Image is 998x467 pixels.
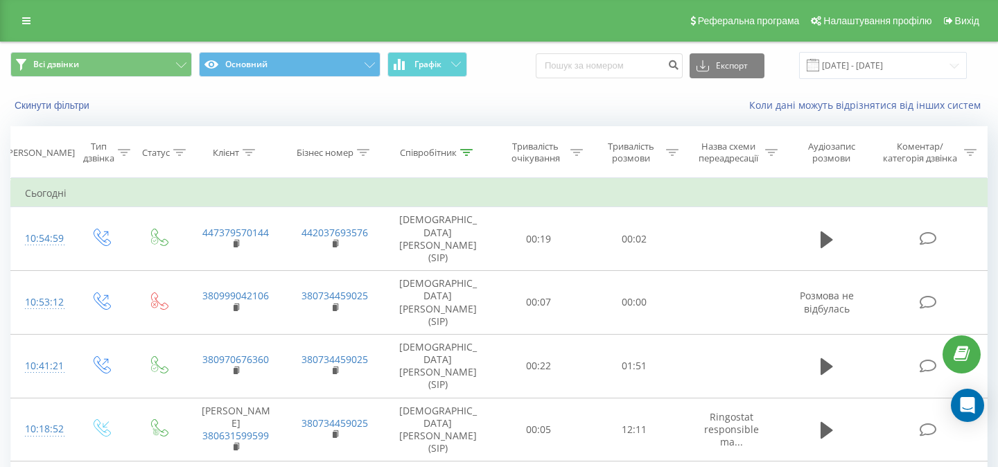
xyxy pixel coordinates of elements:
[199,52,380,77] button: Основний
[823,15,931,26] span: Налаштування профілю
[83,141,114,164] div: Тип дзвінка
[491,271,587,335] td: 00:07
[186,398,286,461] td: [PERSON_NAME]
[10,52,192,77] button: Всі дзвінки
[385,398,491,461] td: [DEMOGRAPHIC_DATA][PERSON_NAME] (SIP)
[11,179,988,207] td: Сьогодні
[202,353,269,366] a: 380970676360
[491,207,587,271] td: 00:19
[301,289,368,302] a: 380734459025
[385,271,491,335] td: [DEMOGRAPHIC_DATA][PERSON_NAME] (SIP)
[385,334,491,398] td: [DEMOGRAPHIC_DATA][PERSON_NAME] (SIP)
[690,53,764,78] button: Експорт
[25,353,58,380] div: 10:41:21
[491,398,587,461] td: 00:05
[586,207,682,271] td: 00:02
[25,289,58,316] div: 10:53:12
[951,389,984,422] div: Open Intercom Messenger
[955,15,979,26] span: Вихід
[879,141,961,164] div: Коментар/категорія дзвінка
[800,289,854,315] span: Розмова не відбулась
[301,226,368,239] a: 442037693576
[202,289,269,302] a: 380999042106
[385,207,491,271] td: [DEMOGRAPHIC_DATA][PERSON_NAME] (SIP)
[586,271,682,335] td: 00:00
[142,147,170,159] div: Статус
[33,59,79,70] span: Всі дзвінки
[491,334,587,398] td: 00:22
[301,353,368,366] a: 380734459025
[202,226,269,239] a: 447379570144
[297,147,353,159] div: Бізнес номер
[25,225,58,252] div: 10:54:59
[414,60,441,69] span: Графік
[25,416,58,443] div: 10:18:52
[202,429,269,442] a: 380631599599
[504,141,568,164] div: Тривалість очікування
[213,147,239,159] div: Клієнт
[10,99,96,112] button: Скинути фільтри
[749,98,988,112] a: Коли дані можуть відрізнятися вiд інших систем
[5,147,75,159] div: [PERSON_NAME]
[586,334,682,398] td: 01:51
[704,410,759,448] span: Ringostat responsible ma...
[586,398,682,461] td: 12:11
[599,141,663,164] div: Тривалість розмови
[794,141,869,164] div: Аудіозапис розмови
[387,52,467,77] button: Графік
[694,141,762,164] div: Назва схеми переадресації
[400,147,457,159] div: Співробітник
[536,53,683,78] input: Пошук за номером
[698,15,800,26] span: Реферальна програма
[301,416,368,430] a: 380734459025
